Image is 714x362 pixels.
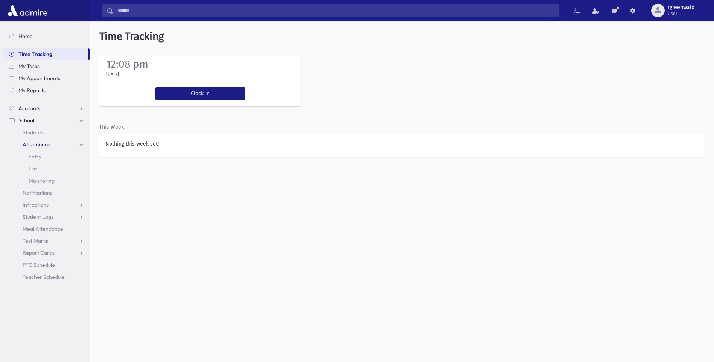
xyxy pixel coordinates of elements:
[3,223,90,235] a: Meal Attendance
[29,177,55,184] span: Monitoring
[668,11,694,17] span: User
[3,30,90,42] a: Home
[106,71,119,78] label: [DATE]
[18,63,40,70] span: My Tasks
[18,75,60,82] span: My Appointments
[3,72,90,84] a: My Appointments
[155,87,245,100] button: Clock In
[3,247,90,259] a: Report Cards
[23,189,52,196] span: Notifications
[3,259,90,271] a: PTC Schedule
[23,213,53,220] span: Student Logs
[29,165,37,172] span: List
[106,58,148,70] label: 12:08 pm
[3,175,90,187] a: Monitoring
[3,211,90,223] a: Student Logs
[18,105,40,112] span: Accounts
[18,117,34,124] span: School
[23,141,50,148] span: Attendance
[3,126,90,138] a: Students
[6,3,49,18] img: AdmirePro
[23,237,48,244] span: Test Marks
[23,201,49,208] span: Infractions
[668,5,694,11] span: rgreenwald
[105,140,159,148] label: Nothing this week yet!
[29,153,41,160] span: Entry
[3,187,90,199] a: Notifications
[3,271,90,283] a: Teacher Schedule
[18,51,52,58] span: Time Tracking
[90,21,714,52] h5: Time Tracking
[3,48,88,60] a: Time Tracking
[23,262,55,268] span: PTC Schedule
[23,274,65,280] span: Teacher Schedule
[18,33,33,40] span: Home
[113,4,559,17] input: Search
[23,225,63,232] span: Meal Attendance
[3,199,90,211] a: Infractions
[23,249,55,256] span: Report Cards
[3,102,90,114] a: Accounts
[23,129,43,136] span: Students
[3,60,90,72] a: My Tasks
[3,138,90,151] a: Attendance
[99,123,124,131] label: This Week
[3,84,90,96] a: My Reports
[3,114,90,126] a: School
[3,163,90,175] a: List
[3,151,90,163] a: Entry
[3,235,90,247] a: Test Marks
[18,87,46,94] span: My Reports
